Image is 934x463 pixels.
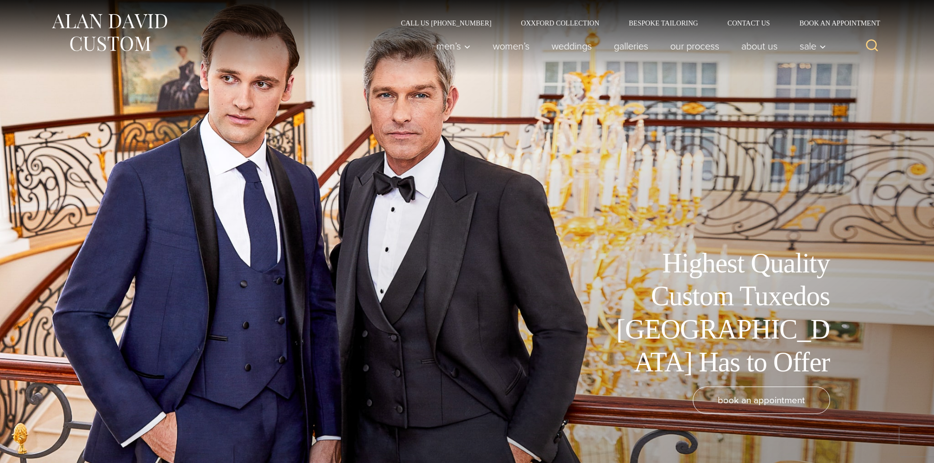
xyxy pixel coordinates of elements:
[659,36,730,56] a: Our Process
[860,34,884,58] button: View Search Form
[603,36,659,56] a: Galleries
[609,247,830,379] h1: Highest Quality Custom Tuxedos [GEOGRAPHIC_DATA] Has to Offer
[481,36,540,56] a: Women’s
[436,41,471,51] span: Men’s
[50,11,168,54] img: Alan David Custom
[506,20,614,26] a: Oxxford Collection
[693,387,830,414] a: book an appointment
[614,20,712,26] a: Bespoke Tailoring
[718,393,805,407] span: book an appointment
[540,36,603,56] a: weddings
[800,41,826,51] span: Sale
[425,36,831,56] nav: Primary Navigation
[730,36,788,56] a: About Us
[386,20,506,26] a: Call Us [PHONE_NUMBER]
[386,20,884,26] nav: Secondary Navigation
[713,20,785,26] a: Contact Us
[784,20,884,26] a: Book an Appointment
